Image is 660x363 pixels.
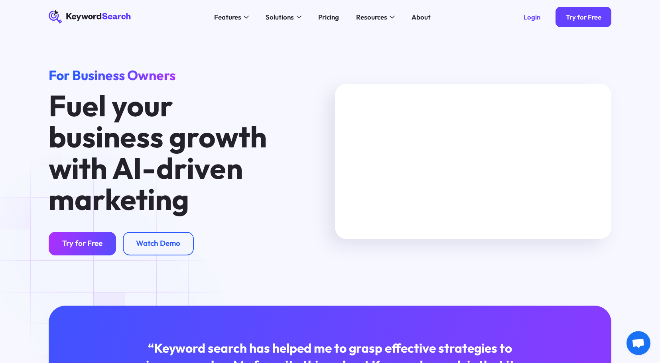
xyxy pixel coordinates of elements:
a: Login [514,7,551,27]
a: About [406,10,435,24]
div: Login [524,13,540,21]
h1: Fuel your business growth with AI-driven marketing [49,90,291,215]
div: Pricing [318,12,339,22]
a: Try for Free [49,232,116,255]
a: Open chat [627,331,650,355]
div: Features [214,12,241,22]
a: Try for Free [556,7,611,27]
span: For Business Owners [49,67,175,84]
div: Watch Demo [136,239,180,248]
div: Try for Free [62,239,102,248]
iframe: KeywordSearch Homepage Welcome [335,84,611,239]
div: Solutions [266,12,294,22]
div: Try for Free [566,13,601,21]
a: Pricing [313,10,344,24]
div: Resources [356,12,387,22]
div: About [412,12,431,22]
